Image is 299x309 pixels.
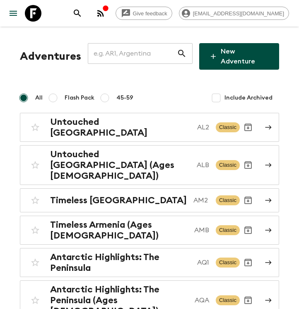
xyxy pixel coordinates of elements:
[216,295,240,305] span: Classic
[65,94,94,102] span: Flash Pack
[199,43,279,70] a: New Adventure
[88,42,177,65] input: e.g. AR1, Argentina
[193,195,209,205] p: AM2
[240,222,256,238] button: Archive
[216,122,240,132] span: Classic
[116,94,133,102] span: 45-59
[50,117,190,138] h2: Untouched [GEOGRAPHIC_DATA]
[240,119,256,136] button: Archive
[5,5,22,22] button: menu
[69,5,86,22] button: search adventures
[240,254,256,271] button: Archive
[20,48,81,65] h1: Adventures
[216,225,240,235] span: Classic
[50,149,190,181] h2: Untouched [GEOGRAPHIC_DATA] (Ages [DEMOGRAPHIC_DATA])
[20,145,279,185] a: Untouched [GEOGRAPHIC_DATA] (Ages [DEMOGRAPHIC_DATA])ALBClassicArchive
[197,122,209,132] p: AL2
[216,195,240,205] span: Classic
[50,195,187,206] h2: Timeless [GEOGRAPHIC_DATA]
[179,7,289,20] div: [EMAIL_ADDRESS][DOMAIN_NAME]
[216,258,240,268] span: Classic
[20,113,279,142] a: Untouched [GEOGRAPHIC_DATA]AL2ClassicArchive
[216,160,240,170] span: Classic
[197,160,209,170] p: ALB
[116,7,172,20] a: Give feedback
[20,188,279,212] a: Timeless [GEOGRAPHIC_DATA]AM2ClassicArchive
[240,157,256,173] button: Archive
[50,252,190,273] h2: Antarctic Highlights: The Peninsula
[194,225,209,235] p: AMB
[35,94,43,102] span: All
[240,192,256,209] button: Archive
[20,248,279,277] a: Antarctic Highlights: The PeninsulaAQ1ClassicArchive
[224,94,272,102] span: Include Archived
[128,10,172,17] span: Give feedback
[197,258,209,268] p: AQ1
[50,219,188,241] h2: Timeless Armenia (Ages [DEMOGRAPHIC_DATA])
[188,10,289,17] span: [EMAIL_ADDRESS][DOMAIN_NAME]
[240,292,256,309] button: Archive
[20,216,279,245] a: Timeless Armenia (Ages [DEMOGRAPHIC_DATA])AMBClassicArchive
[195,295,209,305] p: AQA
